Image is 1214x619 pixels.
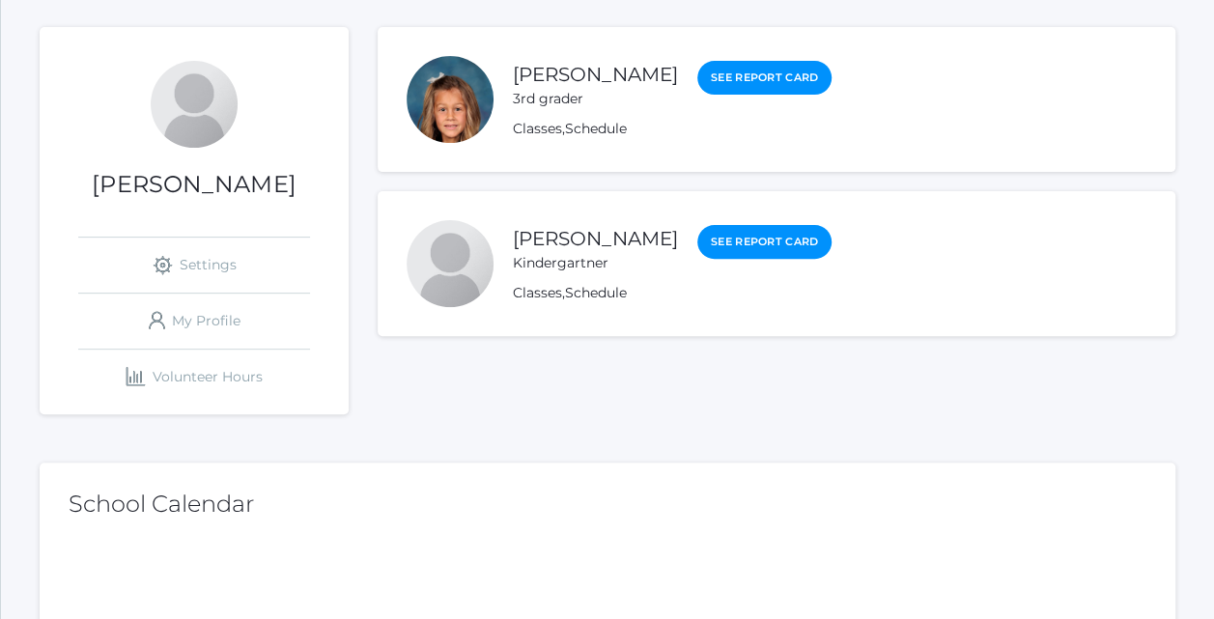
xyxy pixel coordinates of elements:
a: My Profile [78,294,310,349]
div: , [513,119,832,139]
h1: [PERSON_NAME] [40,172,349,197]
a: Volunteer Hours [78,350,310,405]
a: [PERSON_NAME] [513,63,678,86]
div: 3rd grader [513,89,678,109]
a: Classes [513,284,562,301]
div: Isabella Scrudato [407,56,494,143]
a: Schedule [565,120,627,137]
div: Kindergartner [513,253,678,273]
a: Classes [513,120,562,137]
a: Settings [78,238,310,293]
div: , [513,283,832,303]
a: See Report Card [697,225,832,259]
a: [PERSON_NAME] [513,227,678,250]
h2: School Calendar [69,492,1146,517]
a: See Report Card [697,61,832,95]
div: Ashley Scrudato [151,61,238,148]
div: Vincent Scrudato [407,220,494,307]
a: Schedule [565,284,627,301]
